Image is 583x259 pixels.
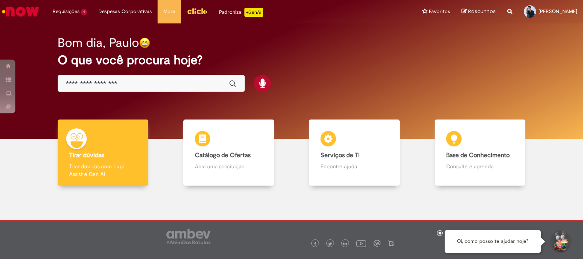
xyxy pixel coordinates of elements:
div: Oi, como posso te ajudar hoje? [445,230,541,253]
a: Catálogo de Ofertas Abra uma solicitação [166,120,292,186]
img: logo_footer_workplace.png [374,240,380,247]
b: Tirar dúvidas [69,151,104,159]
a: Tirar dúvidas Tirar dúvidas com Lupi Assist e Gen Ai [40,120,166,186]
p: Encontre ajuda [321,163,388,170]
img: logo_footer_twitter.png [328,242,332,246]
span: Favoritos [429,8,450,15]
a: Rascunhos [462,8,496,15]
b: Serviços de TI [321,151,360,159]
b: Base de Conhecimento [446,151,510,159]
h2: O que você procura hoje? [58,53,525,67]
p: +GenAi [244,8,263,17]
img: logo_footer_naosei.png [388,240,395,247]
span: Despesas Corporativas [98,8,152,15]
img: logo_footer_facebook.png [313,242,317,246]
p: Abra uma solicitação [195,163,262,170]
span: Rascunhos [468,8,496,15]
a: Serviços de TI Encontre ajuda [292,120,417,186]
p: Consulte e aprenda [446,163,514,170]
span: Requisições [53,8,80,15]
img: logo_footer_ambev_rotulo_gray.png [166,229,211,244]
h2: Bom dia, Paulo [58,36,139,50]
img: logo_footer_linkedin.png [343,242,347,246]
span: [PERSON_NAME] [538,8,577,15]
img: click_logo_yellow_360x200.png [187,5,208,17]
img: happy-face.png [139,37,150,48]
img: logo_footer_youtube.png [356,238,366,248]
b: Catálogo de Ofertas [195,151,251,159]
span: 1 [81,9,87,15]
span: More [163,8,175,15]
button: Iniciar Conversa de Suporte [548,230,571,253]
img: ServiceNow [1,4,40,19]
a: Base de Conhecimento Consulte e aprenda [417,120,543,186]
div: Padroniza [219,8,263,17]
p: Tirar dúvidas com Lupi Assist e Gen Ai [69,163,137,178]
